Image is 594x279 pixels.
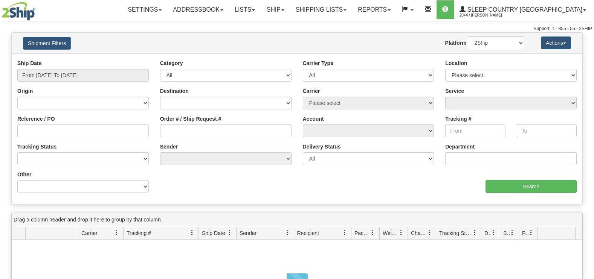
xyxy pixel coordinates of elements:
span: Packages [354,229,370,237]
span: Ship Date [202,229,225,237]
label: Tracking Status [17,143,56,150]
span: Delivery Status [484,229,491,237]
label: Destination [160,87,189,95]
label: Order # / Ship Request # [160,115,221,123]
label: Other [17,171,31,178]
label: Delivery Status [303,143,341,150]
a: Ship [261,0,290,19]
span: Pickup Status [522,229,528,237]
input: To [517,124,577,137]
a: Tracking # filter column settings [186,226,199,239]
img: logo2044.jpg [2,2,35,21]
span: Sender [240,229,257,237]
a: Packages filter column settings [366,226,379,239]
span: Sleep Country [GEOGRAPHIC_DATA] [466,6,582,13]
a: Reports [352,0,396,19]
label: Carrier [303,87,320,95]
iframe: chat widget [577,101,593,178]
a: Pickup Status filter column settings [525,226,538,239]
span: Charge [411,229,427,237]
label: Tracking # [445,115,471,123]
label: Category [160,59,183,67]
label: Service [445,87,464,95]
a: Ship Date filter column settings [223,226,236,239]
a: Sleep Country [GEOGRAPHIC_DATA] 2044 / [PERSON_NAME] [454,0,592,19]
label: Department [445,143,475,150]
input: Search [486,180,577,193]
div: Support: 1 - 855 - 55 - 2SHIP [2,26,592,32]
a: Addressbook [167,0,229,19]
span: Tracking # [127,229,151,237]
div: grid grouping header [12,212,582,227]
span: Weight [383,229,399,237]
a: Recipient filter column settings [338,226,351,239]
label: Account [303,115,324,123]
span: Tracking Status [439,229,472,237]
span: Recipient [297,229,319,237]
a: Shipping lists [290,0,352,19]
button: Shipment Filters [23,37,71,50]
a: Delivery Status filter column settings [487,226,500,239]
a: Charge filter column settings [423,226,436,239]
a: Sender filter column settings [281,226,294,239]
input: From [445,124,505,137]
a: Carrier filter column settings [110,226,123,239]
label: Sender [160,143,178,150]
span: Carrier [81,229,98,237]
label: Location [445,59,467,67]
label: Platform [445,39,467,47]
a: Shipment Issues filter column settings [506,226,519,239]
label: Origin [17,87,33,95]
a: Settings [122,0,167,19]
label: Reference / PO [17,115,55,123]
span: 2044 / [PERSON_NAME] [460,12,516,19]
span: Shipment Issues [503,229,510,237]
a: Lists [229,0,261,19]
button: Actions [541,36,571,49]
a: Tracking Status filter column settings [468,226,481,239]
label: Carrier Type [303,59,333,67]
a: Weight filter column settings [395,226,408,239]
label: Ship Date [17,59,42,67]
